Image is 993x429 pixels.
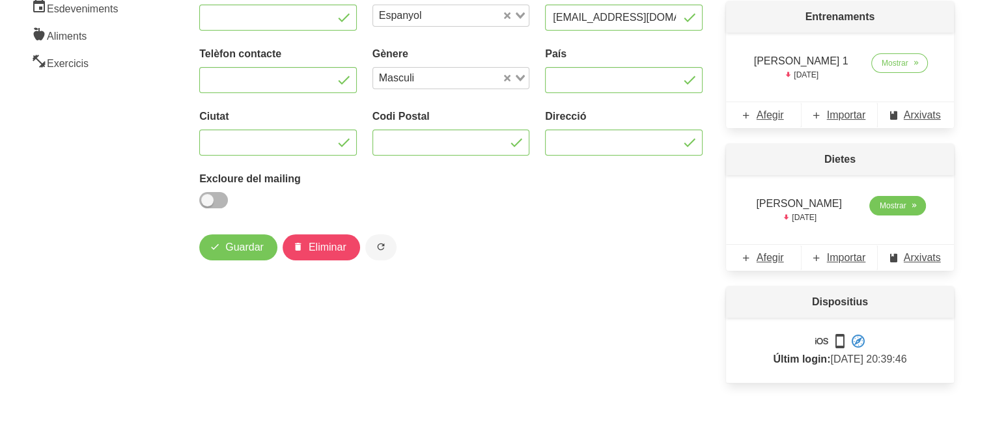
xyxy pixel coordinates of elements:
[376,70,417,86] span: Masculi
[504,11,510,21] button: Clear Selected
[545,46,703,62] label: País
[869,196,926,215] a: Mostrar
[827,250,866,266] span: Importar
[199,234,277,260] button: Guardar
[904,107,941,123] span: Arxivats
[749,69,853,81] p: [DATE]
[904,250,941,266] span: Arxivats
[773,353,830,365] strong: Últim login:
[199,171,357,187] label: Excloure del mailing
[742,333,938,367] p: [DATE] 20:39:46
[726,102,802,128] a: Afegir
[199,46,357,62] label: Telèfon contacte
[871,53,928,73] a: Mostrar
[23,48,129,76] a: Exercicis
[757,250,784,266] span: Afegir
[427,8,501,23] input: Search for option
[545,109,703,124] label: Direcció
[283,234,360,260] button: Eliminar
[372,67,530,89] div: Search for option
[726,144,954,175] p: Dietes
[742,191,857,228] td: [PERSON_NAME]
[757,107,784,123] span: Afegir
[878,245,954,271] a: Arxivats
[419,70,501,86] input: Search for option
[372,46,530,62] label: Gènere
[376,8,425,23] span: Espanyol
[225,240,264,255] span: Guardar
[802,102,878,128] a: Importar
[199,109,357,124] label: Ciutat
[372,109,530,124] label: Codi Postal
[882,57,908,69] span: Mostrar
[726,286,954,318] p: Dispositius
[749,212,849,223] p: [DATE]
[802,245,878,271] a: Importar
[372,5,530,27] div: Search for option
[23,21,129,48] a: Aliments
[827,107,866,123] span: Importar
[726,245,802,271] a: Afegir
[504,74,510,83] button: Clear Selected
[878,102,954,128] a: Arxivats
[726,1,954,33] p: Entrenaments
[742,48,861,86] td: [PERSON_NAME] 1
[309,240,346,255] span: Eliminar
[880,200,906,212] span: Mostrar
